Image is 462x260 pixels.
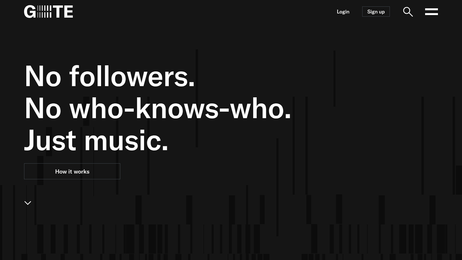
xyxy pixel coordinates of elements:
img: G=TE [24,5,73,18]
a: Sign up [362,6,390,17]
span: No followers. [24,60,367,92]
a: Login [337,9,349,14]
a: How it works [24,163,120,179]
span: No who-knows-who. [24,92,367,124]
span: Just music. [24,124,367,156]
